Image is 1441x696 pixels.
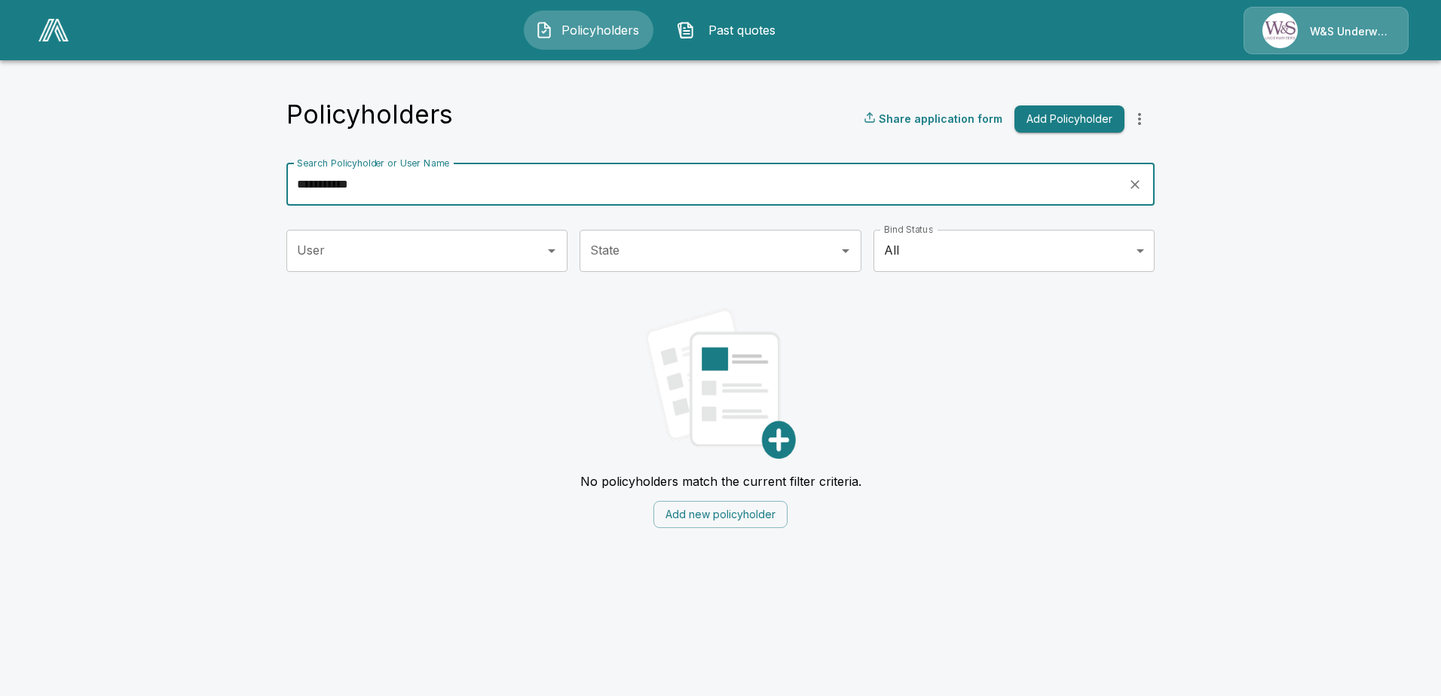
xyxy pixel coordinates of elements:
p: Share application form [879,111,1002,127]
span: Policyholders [559,21,642,39]
img: Past quotes Icon [677,21,695,39]
button: Open [835,240,856,261]
button: clear search [1124,173,1146,196]
img: Policyholders Icon [535,21,553,39]
label: Search Policyholder or User Name [297,157,449,169]
label: Bind Status [884,223,933,236]
button: Past quotes IconPast quotes [665,11,795,50]
button: Add new policyholder [653,501,788,529]
p: No policyholders match the current filter criteria. [580,474,861,489]
a: Add Policyholder [1008,105,1124,133]
h4: Policyholders [286,99,453,130]
button: Policyholders IconPolicyholders [524,11,653,50]
button: Open [541,240,562,261]
span: Past quotes [701,21,784,39]
button: more [1124,104,1155,134]
img: AA Logo [38,19,69,41]
a: Add new policyholder [653,506,788,521]
div: All [873,230,1155,272]
button: Add Policyholder [1014,105,1124,133]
